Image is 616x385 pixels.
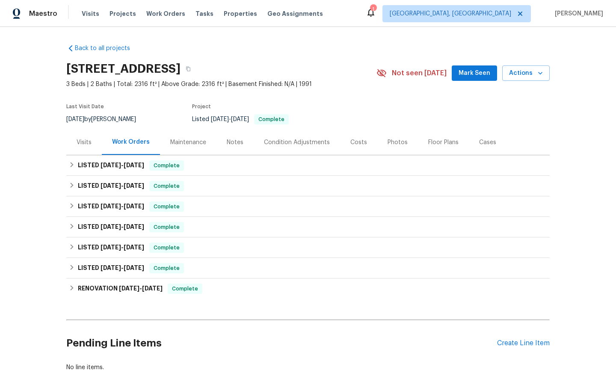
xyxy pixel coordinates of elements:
[77,138,92,147] div: Visits
[211,116,229,122] span: [DATE]
[231,116,249,122] span: [DATE]
[66,155,550,176] div: LISTED [DATE]-[DATE]Complete
[150,264,183,272] span: Complete
[452,65,497,81] button: Mark Seen
[66,65,181,73] h2: [STREET_ADDRESS]
[459,68,490,79] span: Mark Seen
[119,285,163,291] span: -
[428,138,459,147] div: Floor Plans
[124,183,144,189] span: [DATE]
[101,162,121,168] span: [DATE]
[66,217,550,237] div: LISTED [DATE]-[DATE]Complete
[66,116,84,122] span: [DATE]
[388,138,408,147] div: Photos
[78,201,144,212] h6: LISTED
[119,285,139,291] span: [DATE]
[78,181,144,191] h6: LISTED
[350,138,367,147] div: Costs
[227,138,243,147] div: Notes
[390,9,511,18] span: [GEOGRAPHIC_DATA], [GEOGRAPHIC_DATA]
[497,339,550,347] div: Create Line Item
[78,243,144,253] h6: LISTED
[29,9,57,18] span: Maestro
[392,69,447,77] span: Not seen [DATE]
[112,138,150,146] div: Work Orders
[150,202,183,211] span: Complete
[192,104,211,109] span: Project
[170,138,206,147] div: Maintenance
[124,224,144,230] span: [DATE]
[370,5,376,14] div: 1
[150,161,183,170] span: Complete
[66,114,146,124] div: by [PERSON_NAME]
[110,9,136,18] span: Projects
[267,9,323,18] span: Geo Assignments
[150,182,183,190] span: Complete
[78,263,144,273] h6: LISTED
[66,258,550,278] div: LISTED [DATE]-[DATE]Complete
[124,244,144,250] span: [DATE]
[181,61,196,77] button: Copy Address
[255,117,288,122] span: Complete
[101,244,121,250] span: [DATE]
[101,224,121,230] span: [DATE]
[169,284,201,293] span: Complete
[101,244,144,250] span: -
[66,196,550,217] div: LISTED [DATE]-[DATE]Complete
[82,9,99,18] span: Visits
[502,65,550,81] button: Actions
[150,223,183,231] span: Complete
[66,44,148,53] a: Back to all projects
[551,9,603,18] span: [PERSON_NAME]
[66,363,550,372] div: No line items.
[66,323,497,363] h2: Pending Line Items
[211,116,249,122] span: -
[66,176,550,196] div: LISTED [DATE]-[DATE]Complete
[124,162,144,168] span: [DATE]
[101,265,144,271] span: -
[479,138,496,147] div: Cases
[192,116,289,122] span: Listed
[101,162,144,168] span: -
[66,80,376,89] span: 3 Beds | 2 Baths | Total: 2316 ft² | Above Grade: 2316 ft² | Basement Finished: N/A | 1991
[66,278,550,299] div: RENOVATION [DATE]-[DATE]Complete
[78,284,163,294] h6: RENOVATION
[124,265,144,271] span: [DATE]
[142,285,163,291] span: [DATE]
[66,237,550,258] div: LISTED [DATE]-[DATE]Complete
[101,203,144,209] span: -
[124,203,144,209] span: [DATE]
[146,9,185,18] span: Work Orders
[66,104,104,109] span: Last Visit Date
[150,243,183,252] span: Complete
[509,68,543,79] span: Actions
[101,265,121,271] span: [DATE]
[101,203,121,209] span: [DATE]
[78,160,144,171] h6: LISTED
[101,224,144,230] span: -
[101,183,144,189] span: -
[224,9,257,18] span: Properties
[264,138,330,147] div: Condition Adjustments
[195,11,213,17] span: Tasks
[101,183,121,189] span: [DATE]
[78,222,144,232] h6: LISTED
